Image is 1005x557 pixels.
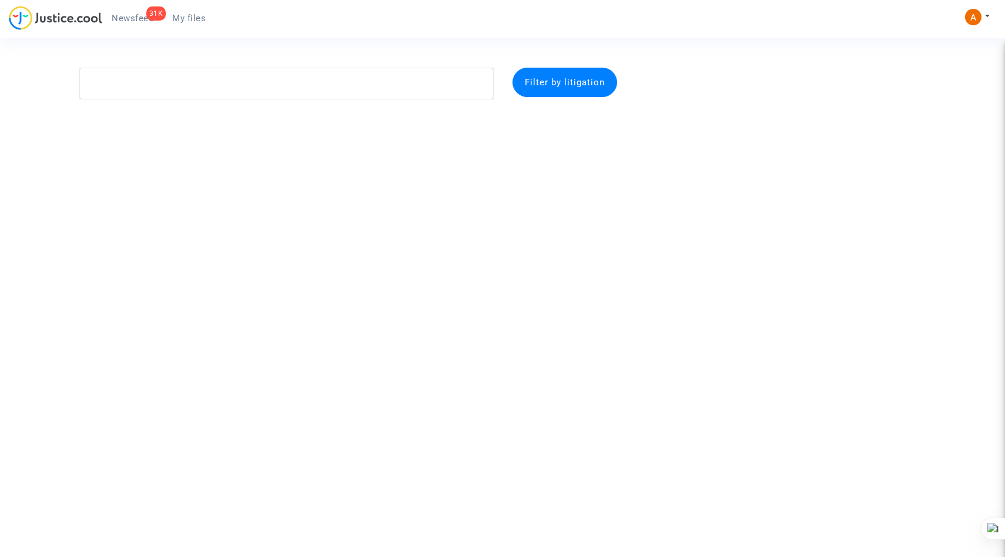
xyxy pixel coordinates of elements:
[112,13,153,24] span: Newsfeed
[102,9,163,27] a: 31KNewsfeed
[163,9,215,27] a: My files
[146,6,166,21] div: 31K
[965,9,981,25] img: ACg8ocKVT9zOMzNaKO6PaRkgDqk03EFHy1P5Y5AL6ZaxNjCEAprSaQ=s96-c
[9,6,102,30] img: jc-logo.svg
[172,13,206,24] span: My files
[525,77,605,88] span: Filter by litigation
